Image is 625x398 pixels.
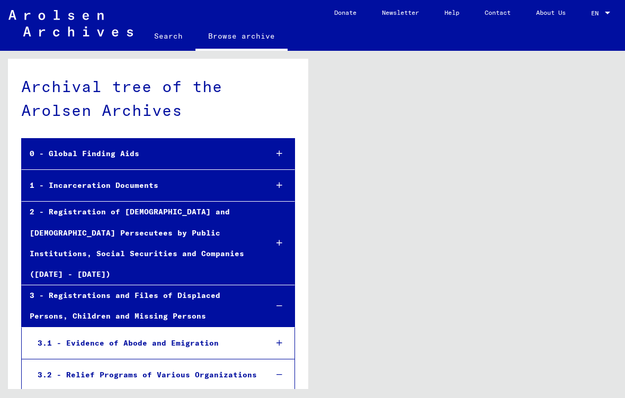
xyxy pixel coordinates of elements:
div: 3.1 - Evidence of Abode and Emigration [30,333,259,354]
div: Archival tree of the Arolsen Archives [21,75,295,122]
div: 1 - Incarceration Documents [22,175,259,196]
a: Browse archive [195,23,288,51]
span: EN [591,10,603,17]
a: Search [141,23,195,49]
div: 3 - Registrations and Files of Displaced Persons, Children and Missing Persons [22,285,259,327]
div: 0 - Global Finding Aids [22,143,259,164]
div: 2 - Registration of [DEMOGRAPHIC_DATA] and [DEMOGRAPHIC_DATA] Persecutees by Public Institutions,... [22,202,259,285]
img: Arolsen_neg.svg [8,10,133,37]
div: 3.2 - Relief Programs of Various Organizations [30,365,259,385]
